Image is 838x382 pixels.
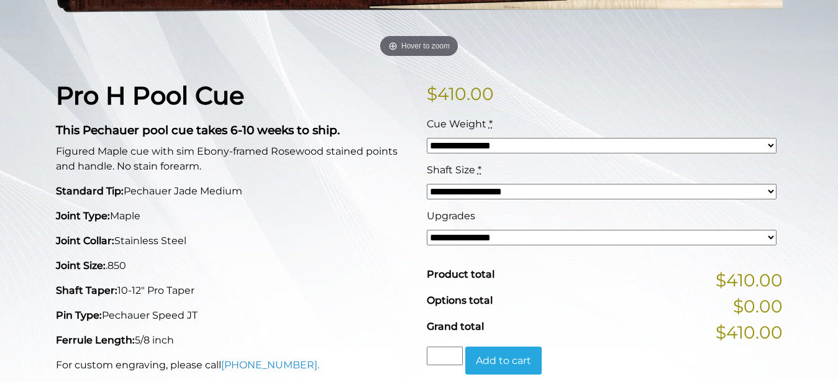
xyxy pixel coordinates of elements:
strong: This Pechauer pool cue takes 6-10 weeks to ship. [56,123,340,137]
abbr: required [489,118,493,130]
strong: Joint Size: [56,260,106,271]
p: 5/8 inch [56,333,412,348]
p: Pechauer Jade Medium [56,184,412,199]
button: Add to cart [465,347,542,375]
span: $0.00 [733,293,783,319]
input: Product quantity [427,347,463,365]
strong: Pro H Pool Cue [56,80,244,111]
span: $410.00 [716,267,783,293]
p: Figured Maple cue with sim Ebony-framed Rosewood stained points and handle. No stain forearm. [56,144,412,174]
strong: Shaft Taper: [56,284,117,296]
strong: Ferrule Length: [56,334,135,346]
strong: Standard Tip: [56,185,124,197]
span: Upgrades [427,210,475,222]
p: For custom engraving, please call [56,358,412,373]
p: Stainless Steel [56,234,412,248]
strong: Pin Type: [56,309,102,321]
p: .850 [56,258,412,273]
span: $ [427,83,437,104]
span: Grand total [427,321,484,332]
abbr: required [478,164,481,176]
bdi: 410.00 [427,83,494,104]
strong: Joint Collar: [56,235,114,247]
span: $410.00 [716,319,783,345]
p: Pechauer Speed JT [56,308,412,323]
span: Shaft Size [427,164,475,176]
p: Maple [56,209,412,224]
span: Product total [427,268,494,280]
p: 10-12" Pro Taper [56,283,412,298]
span: Options total [427,294,493,306]
strong: Joint Type: [56,210,110,222]
a: [PHONE_NUMBER]. [221,359,319,371]
span: Cue Weight [427,118,486,130]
